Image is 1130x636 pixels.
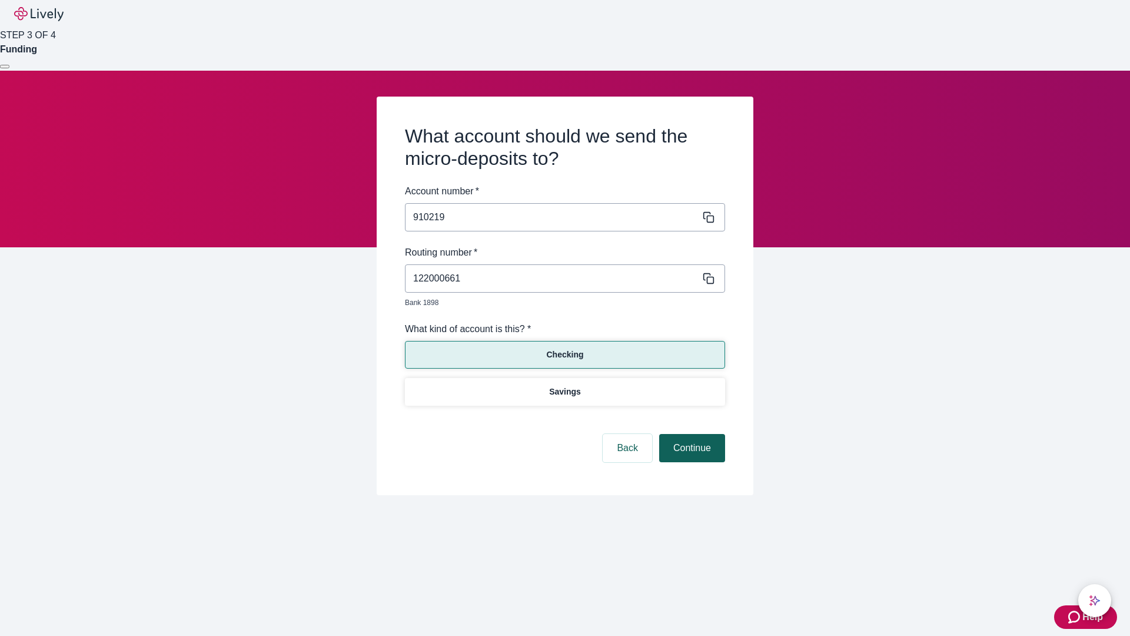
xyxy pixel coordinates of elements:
[405,184,479,198] label: Account number
[405,322,531,336] label: What kind of account is this? *
[1089,595,1101,607] svg: Lively AI Assistant
[549,386,581,398] p: Savings
[1078,584,1111,617] button: chat
[14,7,64,21] img: Lively
[1068,610,1082,624] svg: Zendesk support icon
[703,211,714,223] svg: Copy to clipboard
[700,209,717,226] button: Copy message content to clipboard
[405,246,477,260] label: Routing number
[405,125,725,170] h2: What account should we send the micro-deposits to?
[1054,605,1117,629] button: Zendesk support iconHelp
[405,341,725,369] button: Checking
[546,349,583,361] p: Checking
[659,434,725,462] button: Continue
[1082,610,1103,624] span: Help
[700,270,717,287] button: Copy message content to clipboard
[405,297,717,308] p: Bank 1898
[603,434,652,462] button: Back
[703,273,714,284] svg: Copy to clipboard
[405,378,725,406] button: Savings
